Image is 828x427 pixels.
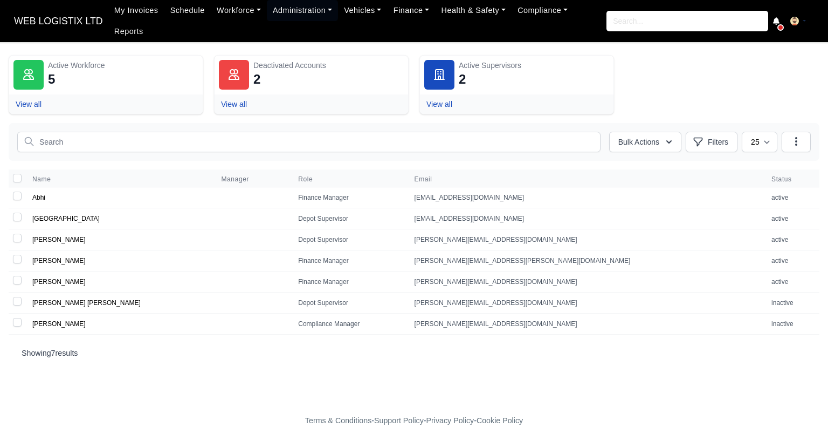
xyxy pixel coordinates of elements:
div: 5 [48,71,55,88]
a: Privacy Policy [426,416,474,425]
a: Support Policy [374,416,424,425]
a: [PERSON_NAME] [32,320,86,328]
td: active [765,229,819,250]
td: Finance Manager [292,272,408,293]
a: Cookie Policy [477,416,523,425]
input: Search [17,132,601,152]
a: Reports [108,21,149,42]
span: 7 [51,349,56,357]
td: inactive [765,314,819,335]
button: Bulk Actions [609,132,681,152]
td: Finance Manager [292,187,408,208]
td: [EMAIL_ADDRESS][DOMAIN_NAME] [408,187,765,208]
td: [PERSON_NAME][EMAIL_ADDRESS][DOMAIN_NAME] [408,293,765,314]
span: Status [771,175,813,184]
td: Depot Supervisor [292,229,408,250]
a: [PERSON_NAME] [32,278,86,286]
td: [PERSON_NAME][EMAIL_ADDRESS][DOMAIN_NAME] [408,272,765,293]
span: Role [298,175,313,184]
div: 2 [459,71,466,88]
div: Active Workforce [48,60,198,71]
span: WEB LOGISTIX LTD [9,10,108,32]
span: Email [415,175,758,184]
td: [PERSON_NAME][EMAIL_ADDRESS][DOMAIN_NAME] [408,314,765,335]
a: Abhi [32,194,45,201]
td: active [765,208,819,229]
button: Filters [686,132,737,152]
a: Terms & Conditions [305,416,371,425]
a: View all [426,100,452,109]
td: Depot Supervisor [292,208,408,229]
a: [PERSON_NAME] [32,236,86,243]
td: [EMAIL_ADDRESS][DOMAIN_NAME] [408,208,765,229]
td: active [765,250,819,272]
td: Depot Supervisor [292,293,408,314]
a: [PERSON_NAME] [32,257,86,265]
div: - - - [107,415,721,427]
span: Manager [221,175,249,184]
button: Manager [221,175,258,184]
div: 2 [253,71,260,88]
button: Name [32,175,59,184]
a: WEB LOGISTIX LTD [9,11,108,32]
td: active [765,187,819,208]
a: View all [16,100,42,109]
div: Active Supervisors [459,60,609,71]
a: [PERSON_NAME] [PERSON_NAME] [32,299,141,307]
td: active [765,272,819,293]
td: [PERSON_NAME][EMAIL_ADDRESS][PERSON_NAME][DOMAIN_NAME] [408,250,765,272]
button: Role [298,175,321,184]
input: Search... [606,11,768,31]
td: Finance Manager [292,250,408,272]
span: Name [32,175,51,184]
td: inactive [765,293,819,314]
td: [PERSON_NAME][EMAIL_ADDRESS][DOMAIN_NAME] [408,229,765,250]
td: Compliance Manager [292,314,408,335]
p: Showing results [22,348,806,358]
a: View all [221,100,247,109]
a: [GEOGRAPHIC_DATA] [32,215,100,222]
div: Deactivated Accounts [253,60,404,71]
